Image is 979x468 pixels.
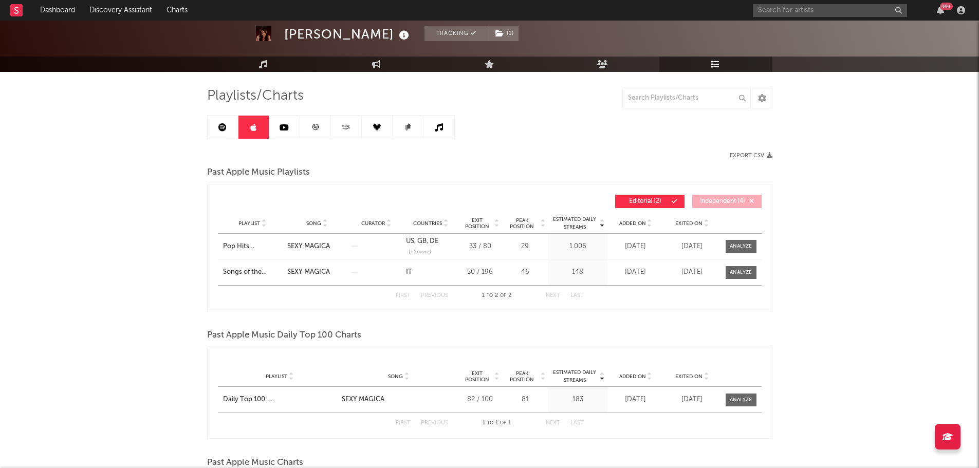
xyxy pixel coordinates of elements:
[753,4,907,17] input: Search for artists
[619,220,646,227] span: Added On
[610,241,661,252] div: [DATE]
[615,195,685,208] button: Editorial(2)
[207,90,304,102] span: Playlists/Charts
[699,198,746,204] span: Independent ( 4 )
[546,420,560,426] button: Next
[409,248,431,256] span: (+ 5 more)
[461,267,500,277] div: 50 / 196
[937,6,944,14] button: 99+
[489,26,519,41] button: (1)
[675,220,703,227] span: Exited On
[424,26,489,41] button: Tracking
[361,220,385,227] span: Curator
[489,26,519,41] span: ( 1 )
[413,220,442,227] span: Countries
[266,373,287,380] span: Playlist
[546,293,560,298] button: Next
[551,395,605,405] div: 183
[406,269,412,275] a: IT
[469,290,525,302] div: 1 2 2
[223,395,337,405] a: Daily Top 100: [GEOGRAPHIC_DATA]
[667,241,718,252] div: [DATE]
[622,88,751,108] input: Search Playlists/Charts
[461,217,493,230] span: Exit Position
[406,238,414,245] a: US
[619,373,646,380] span: Added On
[667,267,718,277] div: [DATE]
[675,373,703,380] span: Exited On
[500,421,506,425] span: of
[421,293,448,298] button: Previous
[505,217,540,230] span: Peak Position
[414,238,427,245] a: GB
[505,241,546,252] div: 29
[469,417,525,429] div: 1 1 1
[692,195,762,208] button: Independent(4)
[238,220,260,227] span: Playlist
[730,153,772,159] button: Export CSV
[610,267,661,277] div: [DATE]
[207,329,361,342] span: Past Apple Music Daily Top 100 Charts
[940,3,953,10] div: 99 +
[396,420,411,426] button: First
[207,166,310,179] span: Past Apple Music Playlists
[421,420,448,426] button: Previous
[284,26,412,43] div: [PERSON_NAME]
[427,238,438,245] a: DE
[610,395,661,405] div: [DATE]
[551,369,599,384] span: Estimated Daily Streams
[622,198,669,204] span: Editorial ( 2 )
[570,420,584,426] button: Last
[287,241,346,252] a: SEXY MAGICA
[306,220,321,227] span: Song
[461,395,500,405] div: 82 / 100
[505,267,546,277] div: 46
[487,293,493,298] span: to
[461,370,493,383] span: Exit Position
[388,373,403,380] span: Song
[667,395,718,405] div: [DATE]
[487,421,493,425] span: to
[570,293,584,298] button: Last
[551,216,599,231] span: Estimated Daily Streams
[223,267,282,277] a: Songs of the Summer
[551,267,605,277] div: 148
[461,241,500,252] div: 33 / 80
[396,293,411,298] button: First
[505,395,546,405] div: 81
[287,267,346,277] a: SEXY MAGICA
[500,293,506,298] span: of
[551,241,605,252] div: 1.006
[223,241,282,252] a: Pop Hits [GEOGRAPHIC_DATA]
[342,395,456,405] a: SEXY MAGICA
[505,370,540,383] span: Peak Position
